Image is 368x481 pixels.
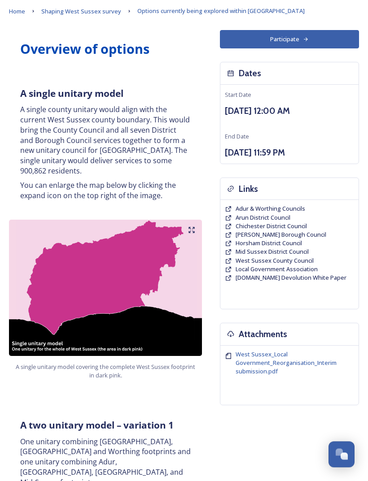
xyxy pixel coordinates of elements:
span: Home [9,8,25,16]
h3: [DATE] 11:59 PM [225,147,354,160]
span: Options currently being explored within [GEOGRAPHIC_DATA] [137,7,305,15]
h3: [DATE] 12:00 AM [225,105,354,118]
a: Arun District Council [236,214,290,222]
a: [DOMAIN_NAME] Devolution White Paper [236,274,346,282]
a: Chichester District Council [236,222,307,231]
p: A single county unitary would align with the current West Sussex county boundary. This would brin... [20,105,191,176]
h3: Links [239,183,258,196]
strong: Overview of options [20,40,149,58]
span: Adur & Worthing Councils [236,205,305,213]
p: You can enlarge the map below by clicking the expand icon on the top right of the image. [20,181,191,201]
a: Adur & Worthing Councils [236,205,305,213]
h3: Dates [239,67,261,80]
h3: Attachments [239,328,287,341]
span: West Sussex_Local Government_Reorganisation_Interim submission.pdf [236,351,337,376]
a: Horsham District Council [236,239,302,248]
a: West Sussex County Council [236,257,314,265]
span: [PERSON_NAME] Borough Council [236,231,326,239]
a: Local Government Association [236,265,318,274]
span: A single unitary model covering the complete West Sussex footprint in dark pink. [16,363,195,380]
a: Shaping West Sussex survey [41,6,121,17]
span: End Date [225,133,249,141]
strong: A single unitary model [20,87,123,100]
span: [DOMAIN_NAME] Devolution White Paper [236,274,346,282]
a: [PERSON_NAME] Borough Council [236,231,326,239]
strong: A two unitary model – variation 1 [20,419,174,432]
span: Shaping West Sussex survey [41,8,121,16]
span: West Sussex County Council [236,257,314,265]
a: Home [9,6,25,17]
span: Mid Sussex District Council [236,248,309,256]
button: Participate [220,30,359,49]
button: Open Chat [329,442,355,468]
span: Start Date [225,91,251,99]
a: Mid Sussex District Council [236,248,309,256]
